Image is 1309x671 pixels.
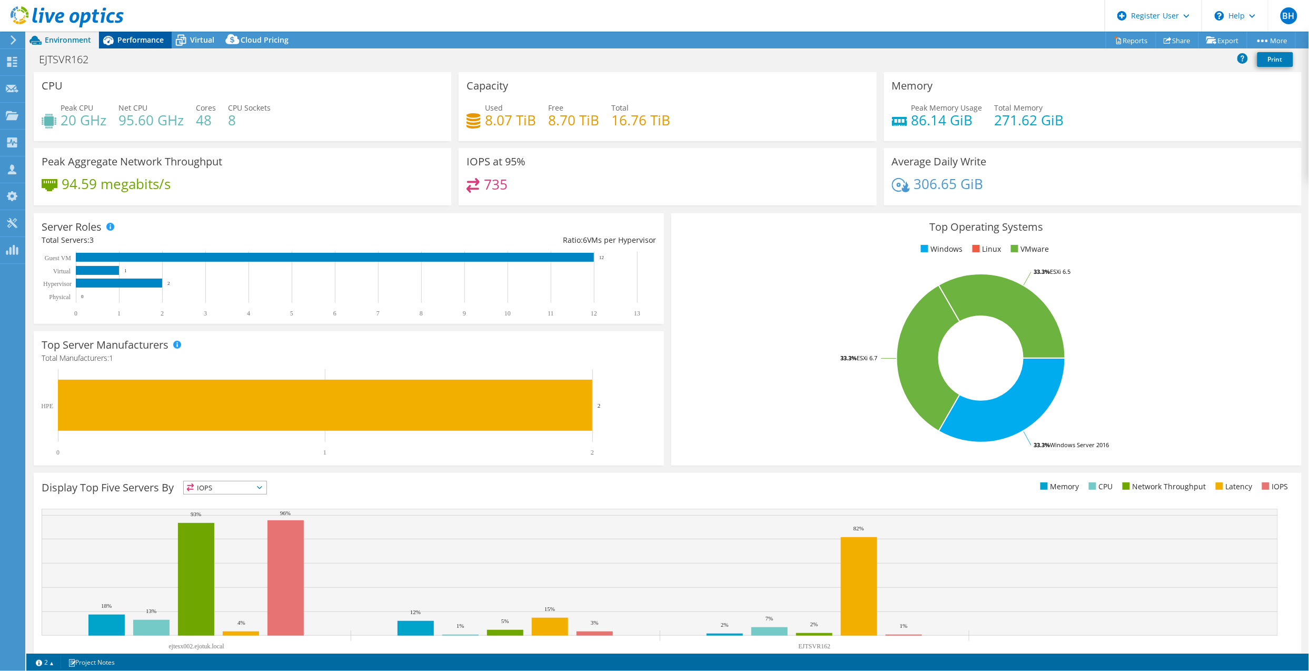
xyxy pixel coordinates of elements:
[463,310,466,317] text: 9
[598,402,601,409] text: 2
[1281,7,1297,24] span: BH
[49,293,71,301] text: Physical
[62,178,171,190] h4: 94.59 megabits/s
[634,310,640,317] text: 13
[1050,268,1071,275] tspan: ESXi 6.5
[420,310,423,317] text: 8
[41,402,53,410] text: HPE
[1156,32,1199,48] a: Share
[124,268,127,273] text: 1
[892,156,987,167] h3: Average Daily Write
[1034,268,1050,275] tspan: 33.3%
[42,156,222,167] h3: Peak Aggregate Network Throughput
[995,114,1064,126] h4: 271.62 GiB
[1008,243,1049,255] li: VMware
[485,114,536,126] h4: 8.07 TiB
[501,618,509,624] text: 5%
[467,156,525,167] h3: IOPS at 95%
[548,114,599,126] h4: 8.70 TiB
[109,353,113,363] span: 1
[591,619,599,626] text: 3%
[599,255,604,260] text: 12
[995,103,1043,113] span: Total Memory
[28,656,61,669] a: 2
[918,243,963,255] li: Windows
[61,114,106,126] h4: 20 GHz
[1086,481,1113,492] li: CPU
[1034,441,1050,449] tspan: 33.3%
[1038,481,1079,492] li: Memory
[611,114,670,126] h4: 16.76 TiB
[204,310,207,317] text: 3
[196,114,216,126] h4: 48
[911,103,983,113] span: Peak Memory Usage
[679,221,1294,233] h3: Top Operating Systems
[42,234,349,246] div: Total Servers:
[583,235,587,245] span: 6
[117,310,121,317] text: 1
[61,656,122,669] a: Project Notes
[911,114,983,126] h4: 86.14 GiB
[42,80,63,92] h3: CPU
[1106,32,1156,48] a: Reports
[167,281,170,286] text: 2
[504,310,511,317] text: 10
[196,103,216,113] span: Cores
[591,449,594,456] text: 2
[467,80,508,92] h3: Capacity
[168,643,224,650] text: ejtesx002.ejotuk.local
[376,310,380,317] text: 7
[228,114,271,126] h4: 8
[45,35,91,45] span: Environment
[42,352,656,364] h4: Total Manufacturers:
[333,310,336,317] text: 6
[410,609,421,615] text: 12%
[237,619,245,626] text: 4%
[485,103,503,113] span: Used
[1257,52,1293,67] a: Print
[721,621,729,628] text: 2%
[457,623,464,629] text: 1%
[146,608,156,614] text: 13%
[840,354,857,362] tspan: 33.3%
[1247,32,1296,48] a: More
[854,525,864,531] text: 82%
[349,234,656,246] div: Ratio: VMs per Hypervisor
[42,221,102,233] h3: Server Roles
[591,310,597,317] text: 12
[548,103,563,113] span: Free
[548,310,554,317] text: 11
[118,103,147,113] span: Net CPU
[892,80,933,92] h3: Memory
[74,310,77,317] text: 0
[1120,481,1206,492] li: Network Throughput
[290,310,293,317] text: 5
[484,179,508,190] h4: 735
[81,294,84,299] text: 0
[799,643,831,650] text: EJTSVR162
[42,339,168,351] h3: Top Server Manufacturers
[1215,11,1224,21] svg: \n
[161,310,164,317] text: 2
[34,54,105,65] h1: EJTSVR162
[1260,481,1288,492] li: IOPS
[43,280,72,288] text: Hypervisor
[241,35,289,45] span: Cloud Pricing
[1198,32,1247,48] a: Export
[970,243,1001,255] li: Linux
[810,621,818,627] text: 2%
[101,603,112,609] text: 18%
[1050,441,1109,449] tspan: Windows Server 2016
[247,310,250,317] text: 4
[766,615,774,621] text: 7%
[323,449,326,456] text: 1
[900,623,908,629] text: 1%
[611,103,629,113] span: Total
[45,254,71,262] text: Guest VM
[61,103,93,113] span: Peak CPU
[118,114,184,126] h4: 95.60 GHz
[280,510,291,516] text: 96%
[117,35,164,45] span: Performance
[53,268,71,275] text: Virtual
[228,103,271,113] span: CPU Sockets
